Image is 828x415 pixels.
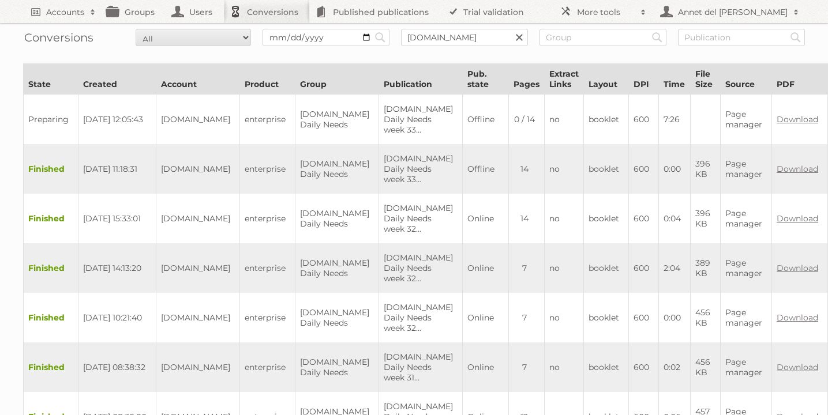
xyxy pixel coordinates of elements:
[721,64,772,95] th: Source
[295,95,379,145] td: [DOMAIN_NAME] Daily Needs
[584,243,629,293] td: booklet
[379,243,463,293] td: [DOMAIN_NAME] Daily Needs week 32...
[156,243,240,293] td: [DOMAIN_NAME]
[463,342,509,392] td: Online
[240,293,295,342] td: enterprise
[545,342,584,392] td: no
[584,342,629,392] td: booklet
[659,293,691,342] td: 0:00
[691,293,721,342] td: 456 KB
[240,64,295,95] th: Product
[649,29,666,46] input: Search
[156,194,240,243] td: [DOMAIN_NAME]
[24,194,78,243] td: Finished
[46,6,84,18] h2: Accounts
[659,64,691,95] th: Time
[24,293,78,342] td: Finished
[721,144,772,194] td: Page manager
[629,95,659,145] td: 600
[584,64,629,95] th: Layout
[787,29,804,46] input: Search
[678,29,805,46] input: Publication
[463,293,509,342] td: Online
[545,95,584,145] td: no
[721,243,772,293] td: Page manager
[24,95,78,145] td: Preparing
[629,293,659,342] td: 600
[295,194,379,243] td: [DOMAIN_NAME] Daily Needs
[777,312,818,323] a: Download
[675,6,788,18] h2: Annet del [PERSON_NAME]
[295,243,379,293] td: [DOMAIN_NAME] Daily Needs
[509,144,545,194] td: 14
[584,293,629,342] td: booklet
[83,263,141,273] span: [DATE] 14:13:20
[509,243,545,293] td: 7
[240,95,295,145] td: enterprise
[629,243,659,293] td: 600
[24,64,78,95] th: State
[156,342,240,392] td: [DOMAIN_NAME]
[379,194,463,243] td: [DOMAIN_NAME] Daily Needs week 32...
[721,95,772,145] td: Page manager
[463,194,509,243] td: Online
[691,342,721,392] td: 456 KB
[463,64,509,95] th: Pub. state
[240,194,295,243] td: enterprise
[629,342,659,392] td: 600
[401,29,528,46] input: Account
[629,144,659,194] td: 600
[156,144,240,194] td: [DOMAIN_NAME]
[24,243,78,293] td: Finished
[78,64,156,95] th: Created
[295,293,379,342] td: [DOMAIN_NAME] Daily Needs
[83,213,141,224] span: [DATE] 15:33:01
[379,144,463,194] td: [DOMAIN_NAME] Daily Needs week 33...
[721,194,772,243] td: Page manager
[379,95,463,145] td: [DOMAIN_NAME] Daily Needs week 33...
[83,312,142,323] span: [DATE] 10:21:40
[721,293,772,342] td: Page manager
[379,64,463,95] th: Publication
[83,114,143,124] span: [DATE] 12:05:43
[24,342,78,392] td: Finished
[691,144,721,194] td: 396 KB
[156,293,240,342] td: [DOMAIN_NAME]
[584,144,629,194] td: booklet
[691,243,721,293] td: 389 KB
[463,243,509,293] td: Online
[379,293,463,342] td: [DOMAIN_NAME] Daily Needs week 32...
[659,95,691,145] td: 7:26
[509,293,545,342] td: 7
[777,114,818,124] a: Download
[777,362,818,372] a: Download
[83,362,145,372] span: [DATE] 08:38:32
[463,144,509,194] td: Offline
[263,29,389,46] input: Date
[295,342,379,392] td: [DOMAIN_NAME] Daily Needs
[24,144,78,194] td: Finished
[545,293,584,342] td: no
[584,95,629,145] td: booklet
[240,144,295,194] td: enterprise
[463,95,509,145] td: Offline
[509,342,545,392] td: 7
[659,243,691,293] td: 2:04
[539,29,666,46] input: Group
[629,194,659,243] td: 600
[83,164,137,174] span: [DATE] 11:18:31
[577,6,635,18] h2: More tools
[240,342,295,392] td: enterprise
[659,144,691,194] td: 0:00
[545,64,584,95] th: Extract Links
[721,342,772,392] td: Page manager
[659,342,691,392] td: 0:02
[156,95,240,145] td: [DOMAIN_NAME]
[295,64,379,95] th: Group
[509,194,545,243] td: 14
[691,194,721,243] td: 396 KB
[659,194,691,243] td: 0:04
[240,243,295,293] td: enterprise
[509,64,545,95] th: Pages
[772,64,828,95] th: PDF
